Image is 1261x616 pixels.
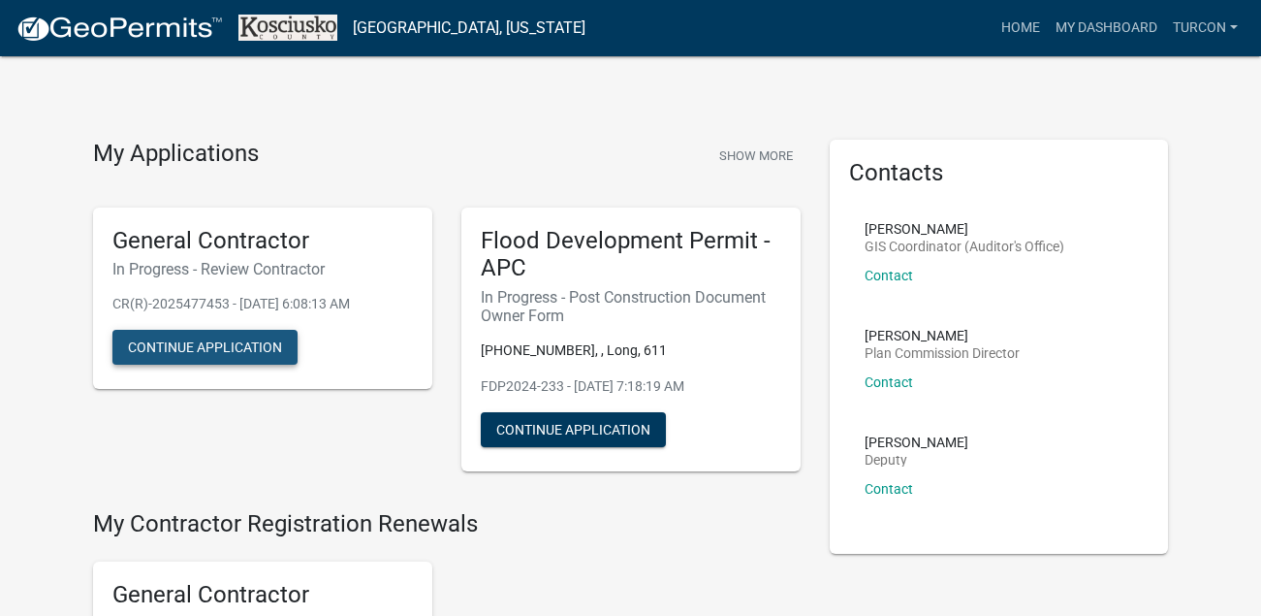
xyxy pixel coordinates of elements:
[865,268,913,283] a: Contact
[93,510,801,538] h4: My Contractor Registration Renewals
[865,374,913,390] a: Contact
[112,294,413,314] p: CR(R)-2025477453 - [DATE] 6:08:13 AM
[481,340,781,361] p: [PHONE_NUMBER], , Long, 611
[353,12,585,45] a: [GEOGRAPHIC_DATA], [US_STATE]
[711,140,801,172] button: Show More
[238,15,337,41] img: Kosciusko County, Indiana
[865,222,1064,236] p: [PERSON_NAME]
[93,140,259,169] h4: My Applications
[112,330,298,365] button: Continue Application
[1048,10,1165,47] a: My Dashboard
[865,481,913,497] a: Contact
[1165,10,1245,47] a: Turcon
[865,329,1020,342] p: [PERSON_NAME]
[865,240,1064,253] p: GIS Coordinator (Auditor's Office)
[481,288,781,325] h6: In Progress - Post Construction Document Owner Form
[993,10,1048,47] a: Home
[865,436,968,449] p: [PERSON_NAME]
[481,376,781,397] p: FDP2024-233 - [DATE] 7:18:19 AM
[112,260,413,278] h6: In Progress - Review Contractor
[112,227,413,255] h5: General Contractor
[481,227,781,283] h5: Flood Development Permit - APC
[112,581,413,609] h5: General Contractor
[865,453,968,467] p: Deputy
[865,346,1020,360] p: Plan Commission Director
[849,159,1150,187] h5: Contacts
[481,412,666,447] button: Continue Application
